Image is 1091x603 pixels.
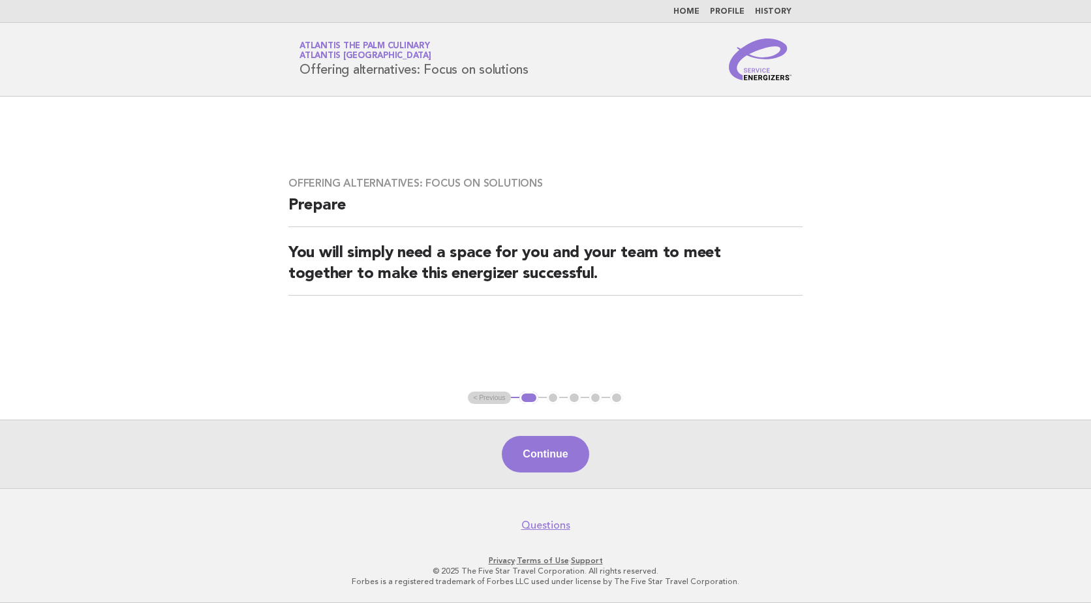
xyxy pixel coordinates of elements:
[300,52,431,61] span: Atlantis [GEOGRAPHIC_DATA]
[502,436,589,472] button: Continue
[673,8,699,16] a: Home
[146,566,945,576] p: © 2025 The Five Star Travel Corporation. All rights reserved.
[710,8,745,16] a: Profile
[729,39,791,80] img: Service Energizers
[288,177,803,190] h3: Offering alternatives: Focus on solutions
[571,556,603,565] a: Support
[146,555,945,566] p: · ·
[146,576,945,587] p: Forbes is a registered trademark of Forbes LLC used under license by The Five Star Travel Corpora...
[288,195,803,227] h2: Prepare
[521,519,570,532] a: Questions
[517,556,569,565] a: Terms of Use
[300,42,431,60] a: Atlantis The Palm CulinaryAtlantis [GEOGRAPHIC_DATA]
[489,556,515,565] a: Privacy
[288,243,803,296] h2: You will simply need a space for you and your team to meet together to make this energizer succes...
[300,42,529,76] h1: Offering alternatives: Focus on solutions
[755,8,791,16] a: History
[519,392,538,405] button: 1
